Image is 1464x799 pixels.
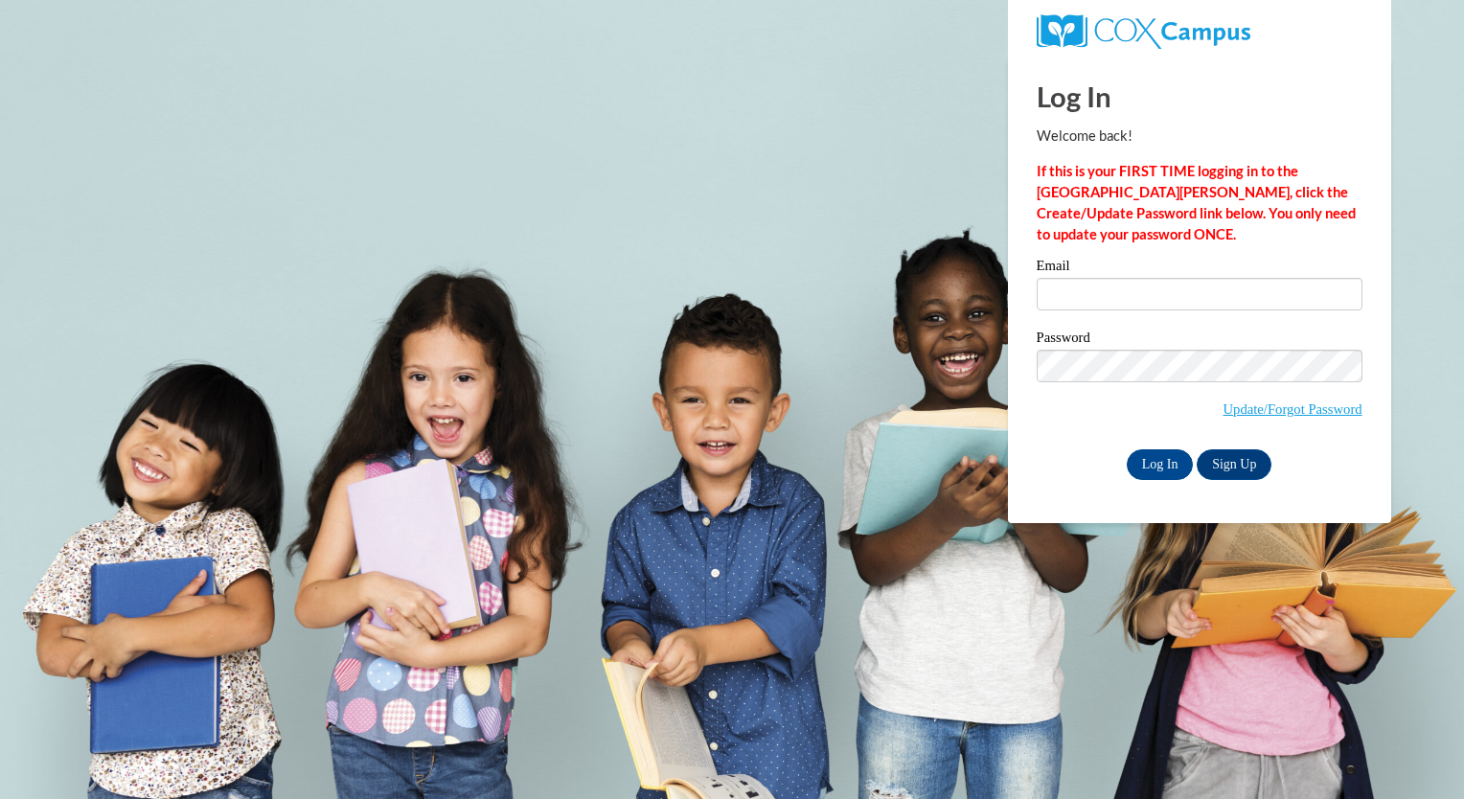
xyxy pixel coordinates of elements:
img: COX Campus [1037,14,1250,49]
a: COX Campus [1037,22,1250,38]
label: Email [1037,259,1362,278]
a: Sign Up [1197,449,1271,480]
h1: Log In [1037,77,1362,116]
strong: If this is your FIRST TIME logging in to the [GEOGRAPHIC_DATA][PERSON_NAME], click the Create/Upd... [1037,163,1356,242]
p: Welcome back! [1037,126,1362,147]
input: Log In [1127,449,1194,480]
a: Update/Forgot Password [1224,401,1362,417]
label: Password [1037,331,1362,350]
